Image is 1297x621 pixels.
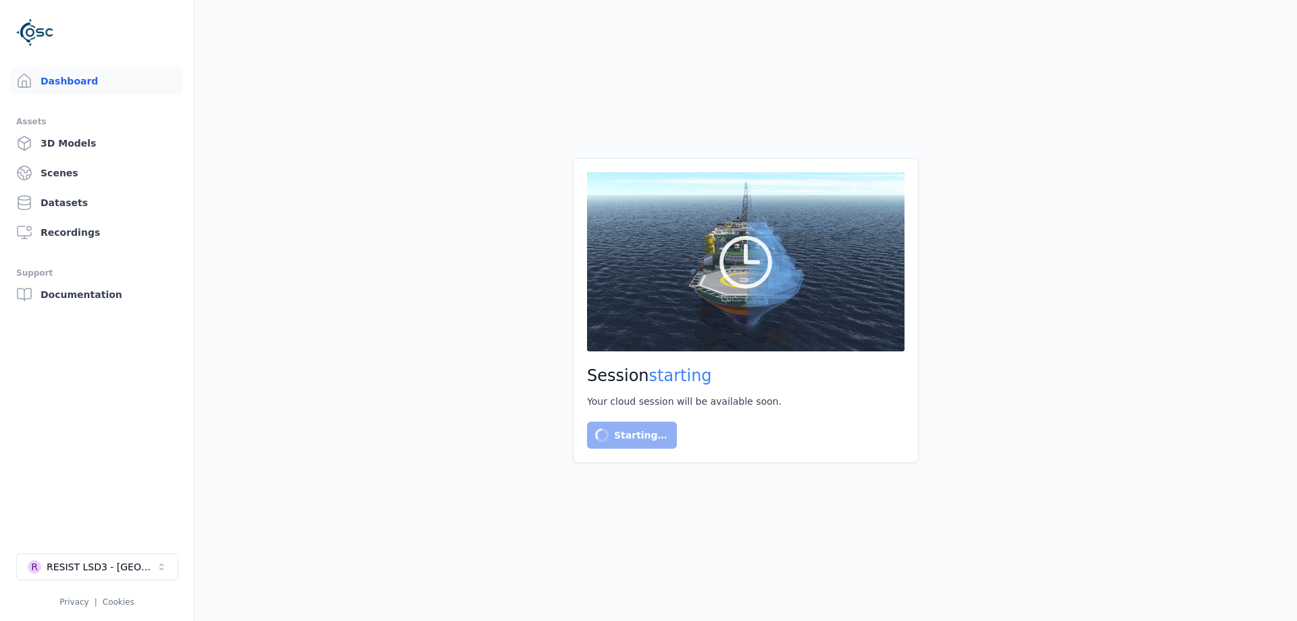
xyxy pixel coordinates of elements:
[103,597,134,607] a: Cookies
[11,281,183,308] a: Documentation
[16,14,54,51] img: Logo
[587,395,905,408] div: Your cloud session will be available soon.
[11,159,183,187] a: Scenes
[95,597,97,607] span: |
[47,560,156,574] div: RESIST LSD3 - [GEOGRAPHIC_DATA]
[11,219,183,246] a: Recordings
[11,68,183,95] a: Dashboard
[11,130,183,157] a: 3D Models
[587,422,677,449] button: Starting…
[11,189,183,216] a: Datasets
[16,265,178,281] div: Support
[587,365,905,387] h2: Session
[16,553,178,580] button: Select a workspace
[28,560,41,574] div: R
[649,366,712,385] span: starting
[16,114,178,130] div: Assets
[59,597,88,607] a: Privacy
